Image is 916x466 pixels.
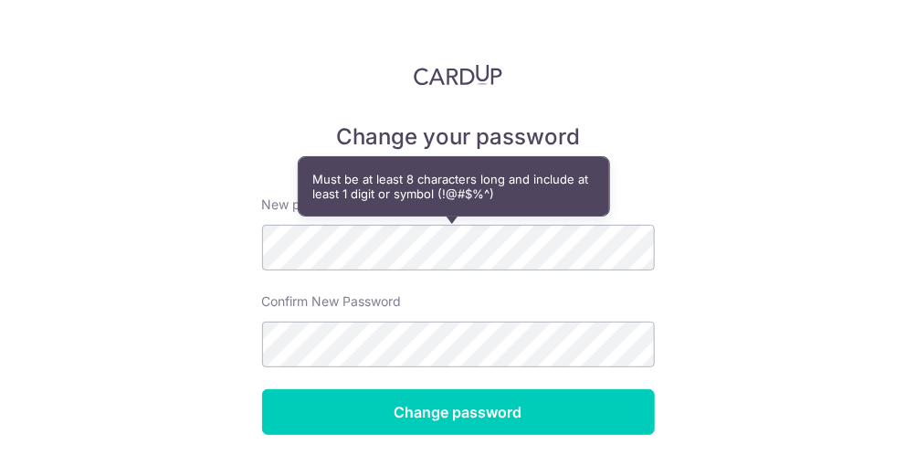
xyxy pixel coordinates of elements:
[262,196,352,214] label: New password
[262,122,655,152] h5: Change your password
[414,64,503,86] img: CardUp Logo
[262,389,655,435] input: Change password
[262,292,402,311] label: Confirm New Password
[299,157,609,216] div: Must be at least 8 characters long and include at least 1 digit or symbol (!@#$%^)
